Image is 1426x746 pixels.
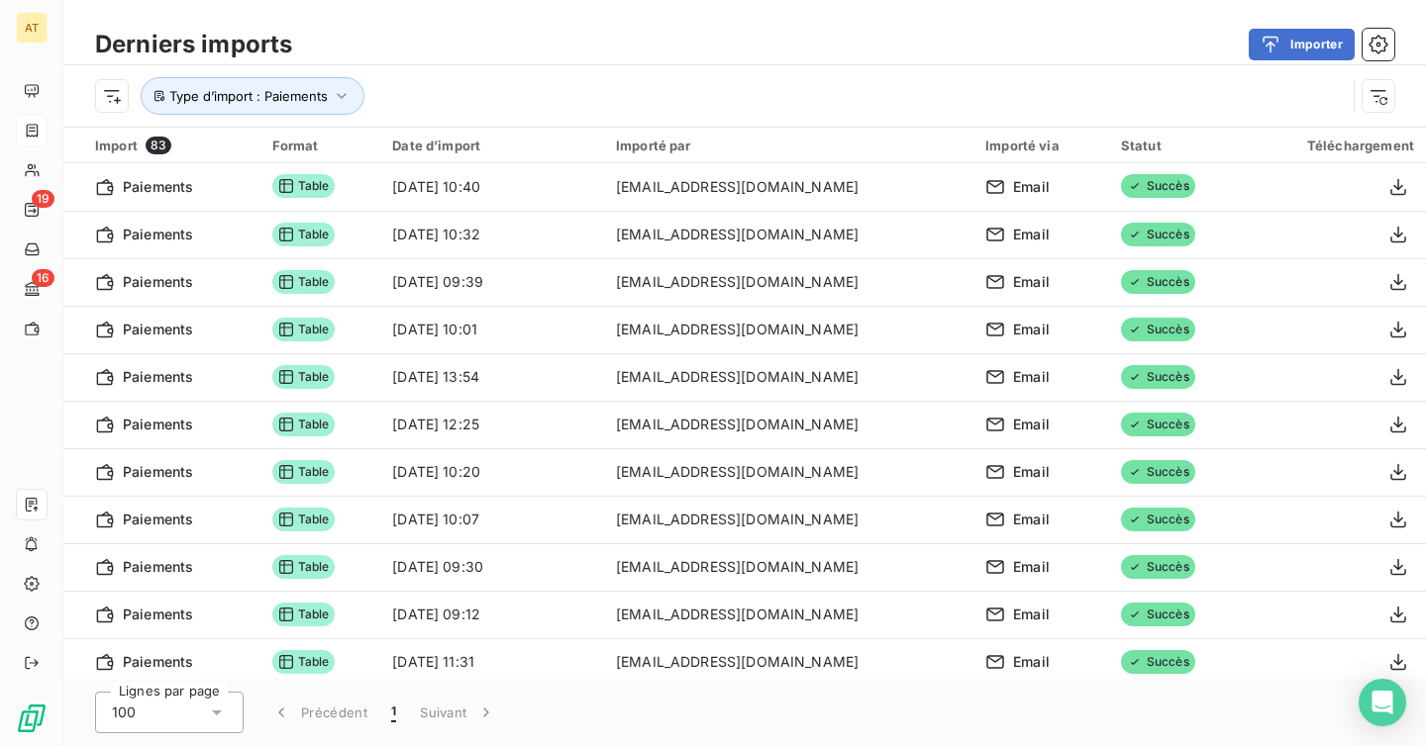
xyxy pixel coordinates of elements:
span: 19 [32,190,54,208]
td: [EMAIL_ADDRESS][DOMAIN_NAME] [604,448,973,496]
div: Téléchargement [1257,138,1414,153]
span: Table [272,365,336,389]
td: [DATE] 10:20 [380,448,604,496]
span: Table [272,270,336,294]
span: Succès [1121,318,1195,341]
button: 1 [379,692,408,733]
span: Table [272,318,336,341]
span: Table [272,555,336,579]
td: [DATE] 09:30 [380,543,604,591]
span: Succès [1121,365,1195,389]
span: Email [1013,272,1050,292]
span: Email [1013,557,1050,577]
span: Table [272,174,336,198]
td: [EMAIL_ADDRESS][DOMAIN_NAME] [604,401,973,448]
td: [EMAIL_ADDRESS][DOMAIN_NAME] [604,306,973,353]
span: 83 [146,137,171,154]
td: [EMAIL_ADDRESS][DOMAIN_NAME] [604,353,973,401]
span: Email [1013,415,1050,434]
div: Importé via [985,138,1097,153]
span: Succès [1121,650,1195,674]
td: [EMAIL_ADDRESS][DOMAIN_NAME] [604,496,973,543]
td: [EMAIL_ADDRESS][DOMAIN_NAME] [604,543,973,591]
h3: Derniers imports [95,27,292,62]
img: Logo LeanPay [16,702,48,734]
span: Paiements [123,462,193,482]
span: 16 [32,269,54,287]
button: Précédent [259,692,379,733]
td: [DATE] 12:25 [380,401,604,448]
span: 100 [112,702,136,722]
span: Email [1013,510,1050,529]
td: [DATE] 13:54 [380,353,604,401]
span: Succès [1121,555,1195,579]
button: Type d’import : Paiements [141,77,364,115]
td: [EMAIL_ADDRESS][DOMAIN_NAME] [604,163,973,211]
span: Table [272,508,336,531]
span: Paiements [123,367,193,387]
span: Succès [1121,508,1195,531]
span: Email [1013,367,1050,387]
span: Paiements [123,652,193,672]
td: [DATE] 09:12 [380,591,604,638]
span: Paiements [123,225,193,244]
span: Table [272,650,336,674]
span: Succès [1121,603,1195,626]
td: [EMAIL_ADDRESS][DOMAIN_NAME] [604,258,973,306]
span: Email [1013,320,1050,339]
div: Format [272,138,369,153]
span: Type d’import : Paiements [169,88,328,104]
span: Table [272,223,336,246]
td: [DATE] 11:31 [380,638,604,686]
span: Succès [1121,174,1195,198]
td: [EMAIL_ADDRESS][DOMAIN_NAME] [604,638,973,686]
span: Succès [1121,223,1195,246]
span: Email [1013,225,1050,244]
td: [DATE] 10:32 [380,211,604,258]
span: Table [272,603,336,626]
span: Table [272,460,336,484]
span: Succès [1121,460,1195,484]
span: Email [1013,177,1050,197]
span: Email [1013,652,1050,672]
button: Importer [1249,29,1355,60]
span: Paiements [123,272,193,292]
span: Succès [1121,270,1195,294]
span: 1 [391,702,396,722]
td: [DATE] 10:07 [380,496,604,543]
span: Paiements [123,177,193,197]
td: [DATE] 09:39 [380,258,604,306]
div: Date d’import [392,138,592,153]
button: Suivant [408,692,508,733]
div: Import [95,137,249,154]
div: Open Intercom Messenger [1359,679,1406,726]
span: Paiements [123,415,193,434]
div: AT [16,12,48,44]
span: Paiements [123,510,193,529]
span: Email [1013,462,1050,482]
span: Paiements [123,557,193,577]
td: [EMAIL_ADDRESS][DOMAIN_NAME] [604,211,973,258]
td: [DATE] 10:40 [380,163,604,211]
span: Paiements [123,320,193,339]
td: [EMAIL_ADDRESS][DOMAIN_NAME] [604,591,973,638]
div: Importé par [616,138,962,153]
div: Statut [1121,138,1233,153]
td: [DATE] 10:01 [380,306,604,353]
span: Paiements [123,605,193,624]
span: Table [272,413,336,436]
span: Succès [1121,413,1195,436]
span: Email [1013,605,1050,624]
